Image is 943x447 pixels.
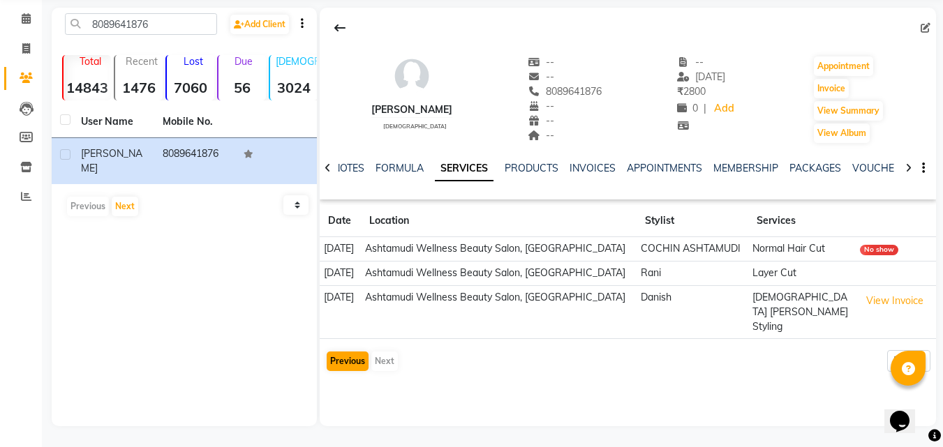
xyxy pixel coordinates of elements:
div: Back to Client [325,15,355,41]
th: Date [320,205,360,237]
a: INVOICES [570,162,616,174]
span: -- [677,56,704,68]
img: avatar [391,55,433,97]
strong: 1476 [115,79,163,96]
strong: 14843 [64,79,111,96]
p: Lost [172,55,214,68]
a: VOUCHERS [852,162,907,174]
button: Appointment [814,56,873,76]
td: Layer Cut [748,261,856,285]
strong: 56 [218,79,266,96]
td: Normal Hair Cut [748,237,856,262]
td: [DEMOGRAPHIC_DATA] [PERSON_NAME] Styling [748,285,856,339]
a: Add [712,99,736,119]
span: -- [528,56,554,68]
div: [PERSON_NAME] [371,103,452,117]
td: 8089641876 [154,138,236,184]
button: View Invoice [860,290,930,312]
th: Services [748,205,856,237]
span: 2800 [677,85,706,98]
p: Recent [121,55,163,68]
td: Ashtamudi Wellness Beauty Salon, [GEOGRAPHIC_DATA] [361,261,637,285]
a: Add Client [230,15,289,34]
input: Search by Name/Mobile/Email/Code [65,13,217,35]
th: Stylist [637,205,748,237]
td: [DATE] [320,237,360,262]
p: [DEMOGRAPHIC_DATA] [276,55,318,68]
td: [DATE] [320,261,360,285]
a: NOTES [333,162,364,174]
span: -- [528,114,554,127]
button: View Summary [814,101,883,121]
a: MEMBERSHIP [713,162,778,174]
a: APPOINTMENTS [627,162,702,174]
td: [DATE] [320,285,360,339]
span: [DEMOGRAPHIC_DATA] [383,123,447,130]
a: FORMULA [376,162,424,174]
span: 8089641876 [528,85,602,98]
div: No show [860,245,898,255]
span: [PERSON_NAME] [81,147,142,174]
td: COCHIN ASHTAMUDI [637,237,748,262]
span: [DATE] [677,70,725,83]
a: PRODUCTS [505,162,558,174]
button: Next [112,197,138,216]
th: User Name [73,106,154,138]
td: Ashtamudi Wellness Beauty Salon, [GEOGRAPHIC_DATA] [361,285,637,339]
button: Previous [327,351,369,371]
td: Ashtamudi Wellness Beauty Salon, [GEOGRAPHIC_DATA] [361,237,637,262]
strong: 7060 [167,79,214,96]
span: -- [528,129,554,142]
th: Location [361,205,637,237]
a: SERVICES [435,156,493,181]
span: -- [528,100,554,112]
span: -- [528,70,554,83]
span: ₹ [677,85,683,98]
iframe: chat widget [884,391,929,433]
td: Danish [637,285,748,339]
strong: 3024 [270,79,318,96]
span: | [704,101,706,116]
p: Total [69,55,111,68]
button: View Album [814,123,870,143]
th: Mobile No. [154,106,236,138]
button: Invoice [814,79,849,98]
td: Rani [637,261,748,285]
a: PACKAGES [789,162,841,174]
span: 0 [677,102,698,114]
p: Due [221,55,266,68]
